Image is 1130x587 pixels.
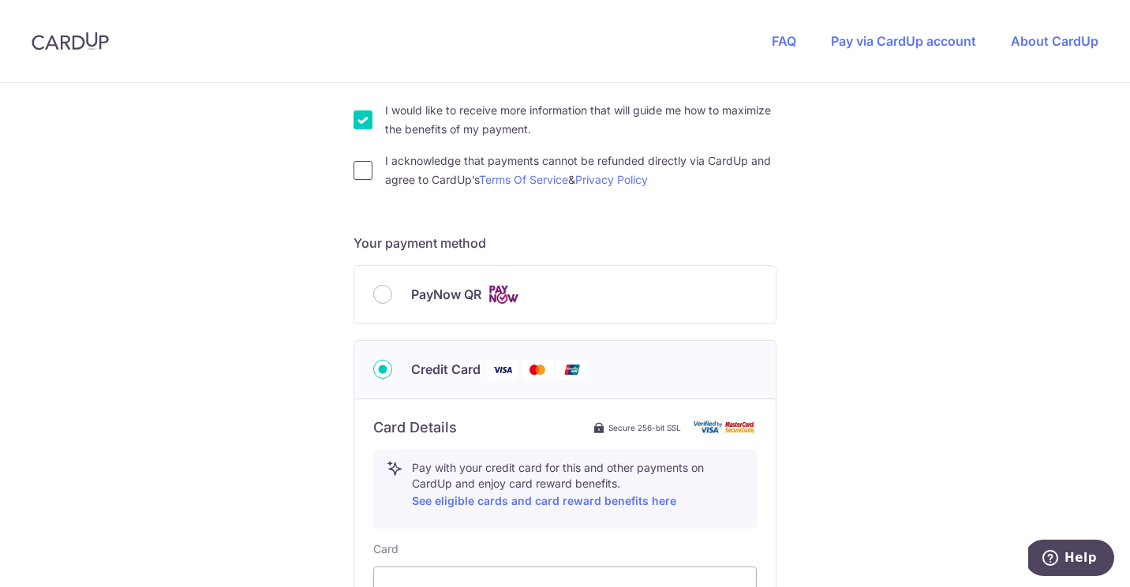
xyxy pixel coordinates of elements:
a: See eligible cards and card reward benefits here [412,494,676,507]
img: Visa [487,360,518,379]
span: Credit Card [411,360,481,379]
img: CardUp [32,32,109,50]
label: I acknowledge that payments cannot be refunded directly via CardUp and agree to CardUp’s & [385,151,776,189]
span: PayNow QR [411,285,481,304]
iframe: Opens a widget where you can find more information [1028,540,1114,579]
a: Pay via CardUp account [831,33,976,49]
a: FAQ [772,33,796,49]
div: Credit Card Visa Mastercard Union Pay [373,360,757,379]
img: Union Pay [556,360,588,379]
a: Privacy Policy [575,173,648,186]
h5: Your payment method [354,234,776,252]
img: Cards logo [488,285,519,305]
a: About CardUp [1011,33,1098,49]
span: Secure 256-bit SSL [608,421,681,434]
h6: Card Details [373,418,457,437]
div: PayNow QR Cards logo [373,285,757,305]
img: card secure [694,421,757,434]
a: Terms Of Service [479,173,568,186]
label: I would like to receive more information that will guide me how to maximize the benefits of my pa... [385,101,776,139]
label: Card [373,541,398,557]
img: Mastercard [522,360,553,379]
p: Pay with your credit card for this and other payments on CardUp and enjoy card reward benefits. [412,460,743,510]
